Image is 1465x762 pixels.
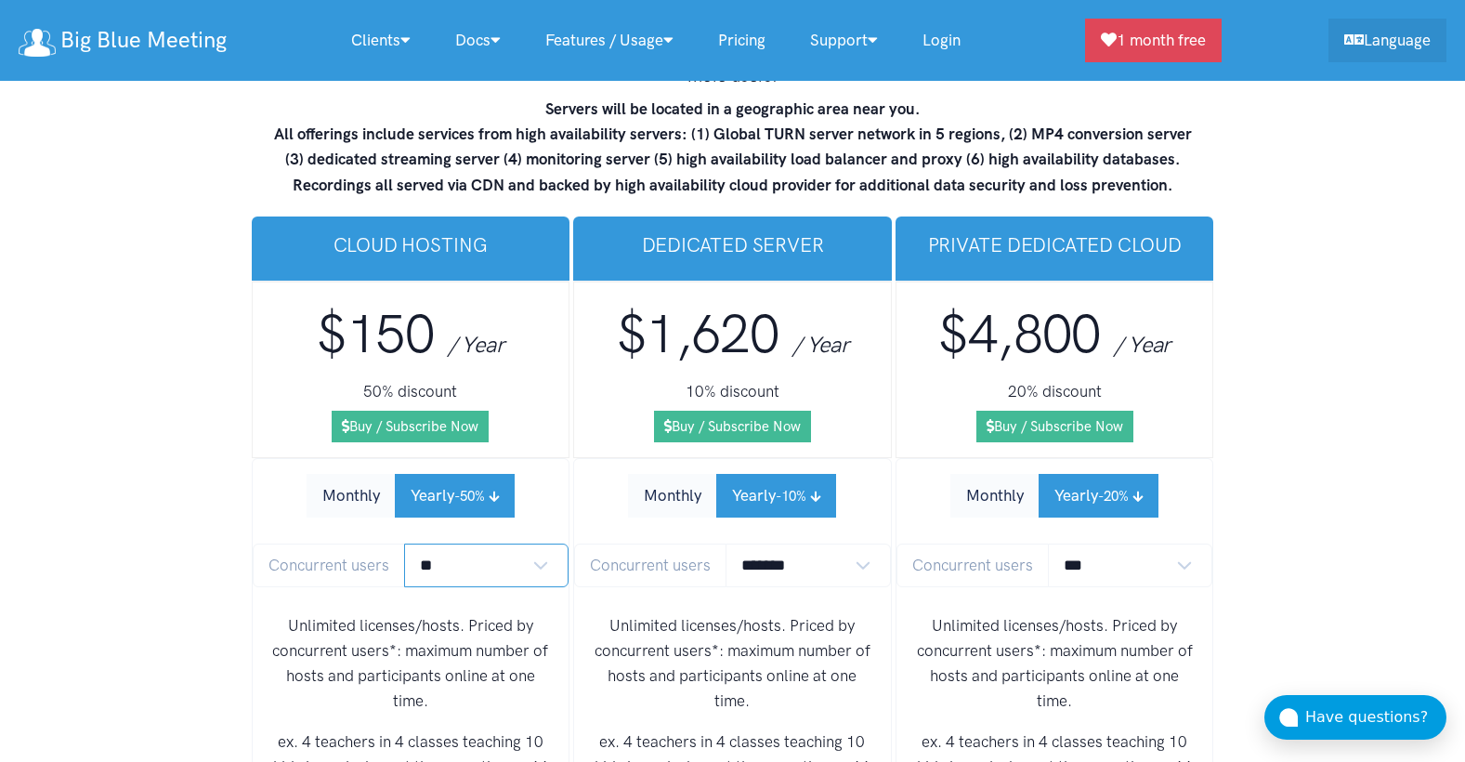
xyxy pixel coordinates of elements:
h5: 50% discount [268,380,555,404]
h5: 10% discount [589,380,876,404]
a: Login [900,20,983,60]
h3: Dedicated Server [588,231,877,258]
a: 1 month free [1085,19,1222,62]
strong: Servers will be located in a geographic area near you. All offerings include services from high a... [274,99,1192,194]
a: Clients [329,20,433,60]
a: Buy / Subscribe Now [332,411,489,442]
div: Have questions? [1305,705,1446,729]
a: Features / Usage [523,20,696,60]
button: Yearly-10% [716,474,836,518]
small: -20% [1098,488,1129,505]
button: Yearly-50% [395,474,515,518]
div: Subscription Period [628,474,836,518]
span: / Year [792,331,849,358]
a: Language [1328,19,1446,62]
div: Subscription Period [950,474,1158,518]
h5: 20% discount [911,380,1198,404]
button: Monthly [628,474,717,518]
p: Unlimited licenses/hosts. Priced by concurrent users*: maximum number of hosts and participants o... [268,613,555,715]
span: Concurrent users [253,544,405,587]
p: Unlimited licenses/hosts. Priced by concurrent users*: maximum number of hosts and participants o... [589,613,876,715]
a: Support [788,20,900,60]
button: Monthly [950,474,1040,518]
div: Subscription Period [307,474,515,518]
p: Unlimited licenses/hosts. Priced by concurrent users*: maximum number of hosts and participants o... [911,613,1198,715]
a: Docs [433,20,523,60]
a: Big Blue Meeting [19,20,227,60]
button: Have questions? [1264,695,1446,740]
small: -10% [776,488,806,505]
small: -50% [454,488,485,505]
span: Concurrent users [574,544,726,587]
a: Buy / Subscribe Now [976,411,1133,442]
button: Yearly-20% [1039,474,1158,518]
img: logo [19,29,56,57]
button: Monthly [307,474,396,518]
h3: Private Dedicated Cloud [910,231,1199,258]
a: Buy / Subscribe Now [654,411,811,442]
span: $150 [317,302,434,366]
span: Concurrent users [896,544,1049,587]
h3: Cloud Hosting [267,231,556,258]
span: $1,620 [617,302,779,366]
span: / Year [1114,331,1171,358]
span: / Year [448,331,504,358]
a: Pricing [696,20,788,60]
span: $4,800 [938,302,1101,366]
